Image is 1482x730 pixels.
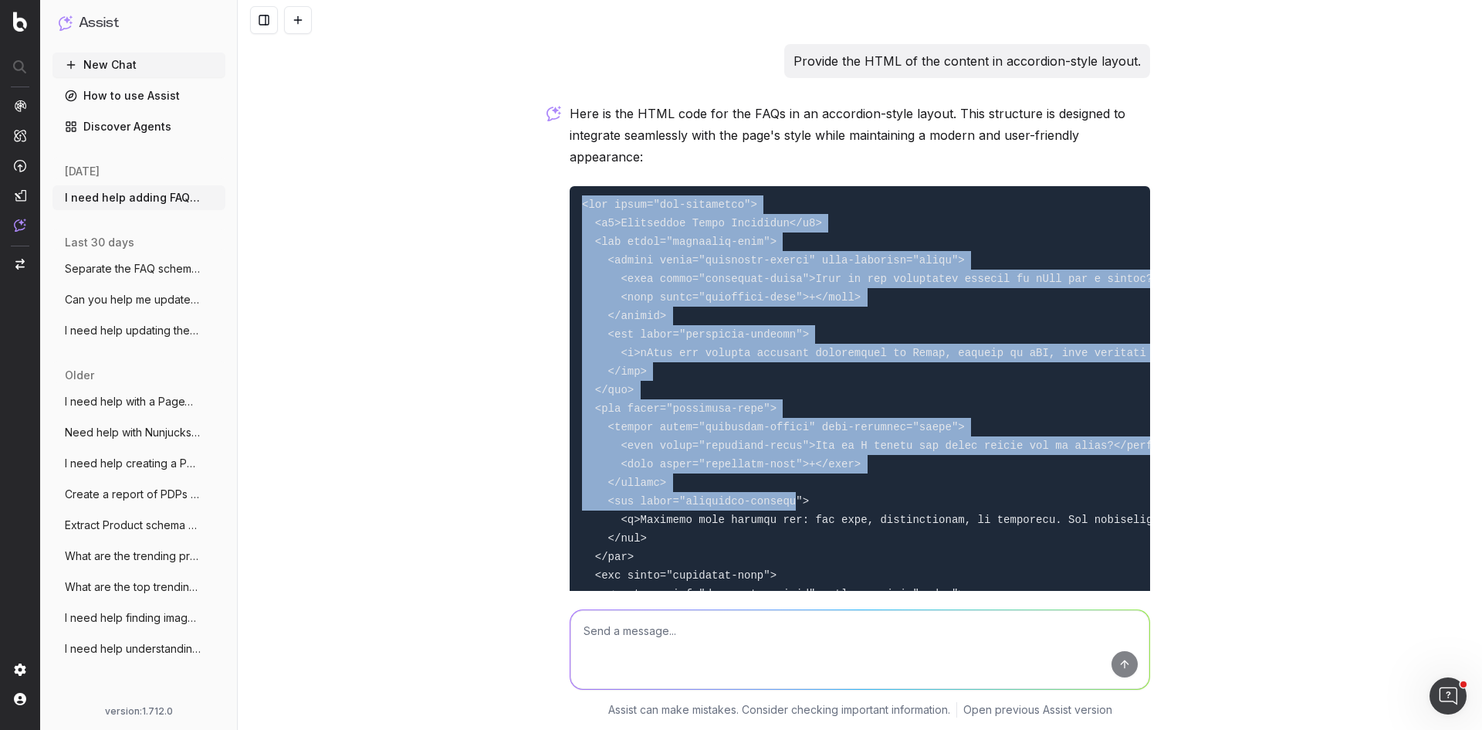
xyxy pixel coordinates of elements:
[14,129,26,142] img: Intelligence
[570,103,1150,168] p: Here is the HTML code for the FAQs in an accordion-style layout. This structure is designed to in...
[52,114,225,139] a: Discover Agents
[793,50,1141,72] p: Provide the HTML of the content in accordion-style layout.
[52,53,225,77] button: New Chat
[65,261,201,277] span: Separate the FAQ schema on this script f
[65,368,94,383] span: older
[14,664,26,676] img: Setting
[52,544,225,569] button: What are the trending products for the u
[65,456,201,471] span: I need help creating a PageWorker optimi
[65,487,201,502] span: Create a report of PDPs and whether they
[546,106,561,121] img: Botify assist logo
[52,606,225,630] button: I need help finding images with missing
[52,256,225,281] button: Separate the FAQ schema on this script f
[52,389,225,414] button: I need help with a PageWorkers optimisat
[52,83,225,108] a: How to use Assist
[52,575,225,599] button: What are the top trending products for 2
[65,579,201,595] span: What are the top trending products for 2
[59,15,73,30] img: Assist
[65,641,201,657] span: I need help understanding the reason beh
[52,287,225,312] button: Can you help me update this JS script? I
[52,318,225,343] button: I need help updating the below JS script
[14,159,26,172] img: Activation
[65,164,100,179] span: [DATE]
[52,513,225,538] button: Extract Product schema markup for this p
[14,219,26,232] img: Assist
[52,451,225,476] button: I need help creating a PageWorker optimi
[52,482,225,507] button: Create a report of PDPs and whether they
[65,292,201,307] span: Can you help me update this JS script? I
[65,190,201,205] span: I need help adding FAQs to pages like th
[65,518,201,533] span: Extract Product schema markup for this p
[79,12,119,34] h1: Assist
[608,702,950,718] p: Assist can make mistakes. Consider checking important information.
[65,323,201,338] span: I need help updating the below JS script
[13,12,27,32] img: Botify logo
[52,185,225,210] button: I need help adding FAQs to pages like th
[14,693,26,705] img: My account
[14,189,26,202] img: Studio
[15,259,25,270] img: Switch project
[65,235,134,250] span: last 30 days
[65,394,201,409] span: I need help with a PageWorkers optimisat
[59,705,219,718] div: version: 1.712.0
[1430,677,1467,715] iframe: Intercom live chat
[65,548,201,564] span: What are the trending products for the u
[59,12,219,34] button: Assist
[65,425,201,440] span: Need help with Nunjucks to use for avail
[52,637,225,661] button: I need help understanding the reason beh
[65,610,201,626] span: I need help finding images with missing
[14,100,26,112] img: Analytics
[52,420,225,445] button: Need help with Nunjucks to use for avail
[963,702,1112,718] a: Open previous Assist version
